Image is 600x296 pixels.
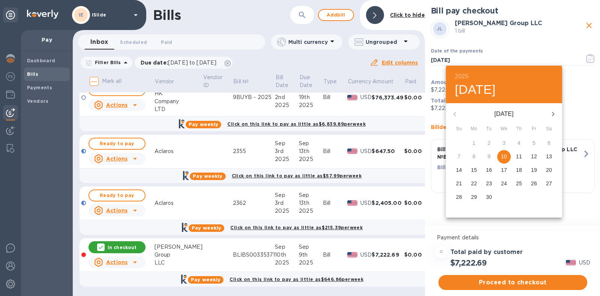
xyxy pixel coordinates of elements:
[542,125,556,133] span: Sa
[512,177,526,191] button: 25
[527,125,541,133] span: Fr
[452,191,466,204] button: 28
[501,180,507,187] p: 24
[546,166,552,174] p: 20
[542,177,556,191] button: 27
[467,125,481,133] span: Mo
[527,164,541,177] button: 19
[452,125,466,133] span: Su
[516,153,522,160] p: 11
[497,164,511,177] button: 17
[455,71,468,82] button: 2025
[482,125,496,133] span: Tu
[542,150,556,164] button: 13
[482,191,496,204] button: 30
[546,180,552,187] p: 27
[516,180,522,187] p: 25
[456,180,462,187] p: 21
[471,180,477,187] p: 22
[512,125,526,133] span: Th
[464,110,544,119] p: [DATE]
[486,166,492,174] p: 16
[455,82,496,98] button: [DATE]
[527,177,541,191] button: 26
[531,166,537,174] p: 19
[471,166,477,174] p: 15
[467,164,481,177] button: 15
[467,177,481,191] button: 22
[546,153,552,160] p: 13
[527,150,541,164] button: 12
[497,177,511,191] button: 24
[501,166,507,174] p: 17
[456,166,462,174] p: 14
[501,153,507,160] p: 10
[486,193,492,201] p: 30
[512,150,526,164] button: 11
[471,193,477,201] p: 29
[516,166,522,174] p: 18
[486,180,492,187] p: 23
[542,164,556,177] button: 20
[456,193,462,201] p: 28
[482,177,496,191] button: 23
[497,150,511,164] button: 10
[482,164,496,177] button: 16
[497,125,511,133] span: We
[512,164,526,177] button: 18
[467,191,481,204] button: 29
[531,180,537,187] p: 26
[452,177,466,191] button: 21
[452,164,466,177] button: 14
[531,153,537,160] p: 12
